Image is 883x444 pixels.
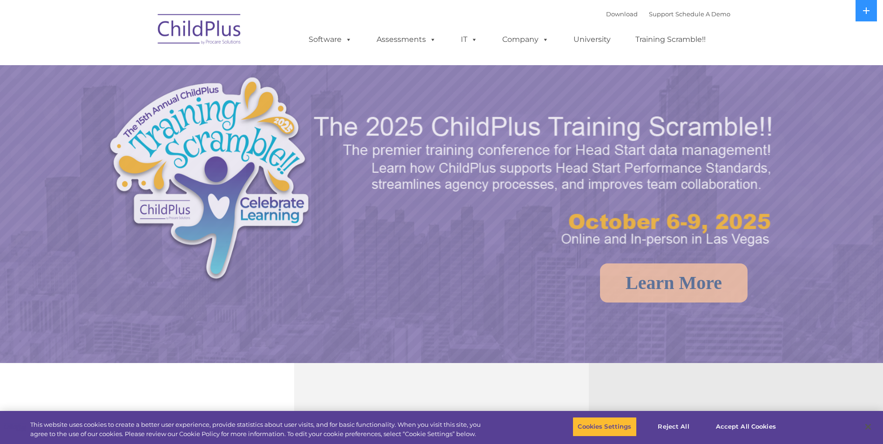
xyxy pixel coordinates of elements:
[606,10,730,18] font: |
[858,417,878,437] button: Close
[30,420,485,438] div: This website uses cookies to create a better user experience, provide statistics about user visit...
[606,10,638,18] a: Download
[452,30,487,49] a: IT
[367,30,445,49] a: Assessments
[564,30,620,49] a: University
[626,30,715,49] a: Training Scramble!!
[299,30,361,49] a: Software
[645,417,703,437] button: Reject All
[675,10,730,18] a: Schedule A Demo
[153,7,246,54] img: ChildPlus by Procare Solutions
[573,417,636,437] button: Cookies Settings
[711,417,781,437] button: Accept All Cookies
[600,263,748,303] a: Learn More
[493,30,558,49] a: Company
[649,10,674,18] a: Support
